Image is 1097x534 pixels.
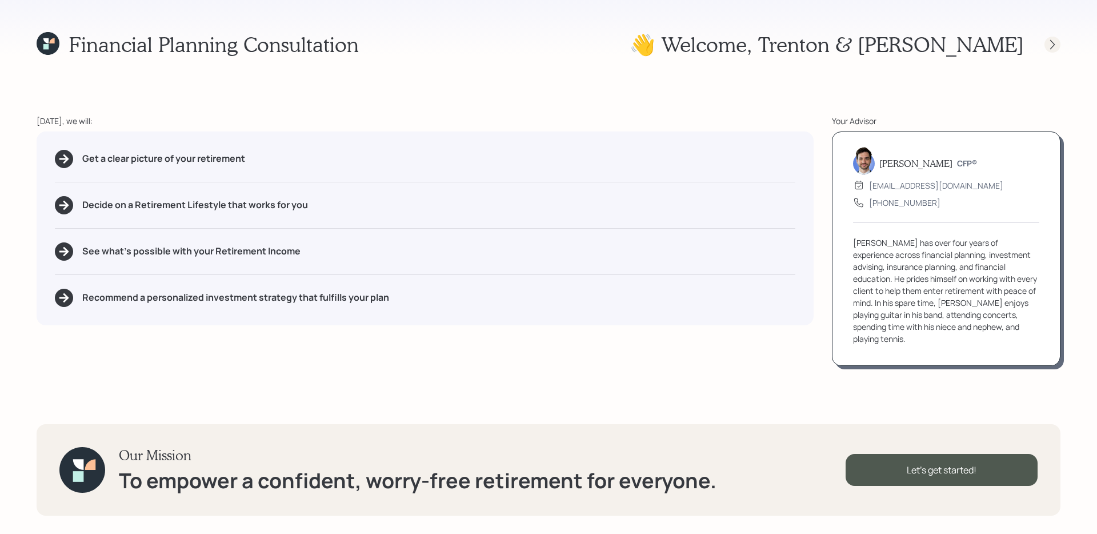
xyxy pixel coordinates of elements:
h1: Financial Planning Consultation [69,32,359,57]
div: [PHONE_NUMBER] [869,197,940,209]
div: [EMAIL_ADDRESS][DOMAIN_NAME] [869,180,1003,192]
h3: Our Mission [119,447,716,464]
h1: 👋 Welcome , Trenton & [PERSON_NAME] [630,32,1024,57]
h5: Recommend a personalized investment strategy that fulfills your plan [82,292,389,303]
h5: [PERSON_NAME] [879,158,952,169]
img: jonah-coleman-headshot.png [853,147,875,174]
h5: Decide on a Retirement Lifestyle that works for you [82,200,308,210]
h1: To empower a confident, worry-free retirement for everyone. [119,468,716,493]
div: [DATE], we will: [37,115,814,127]
div: [PERSON_NAME] has over four years of experience across financial planning, investment advising, i... [853,237,1039,345]
div: Your Advisor [832,115,1060,127]
h5: See what's possible with your Retirement Income [82,246,301,257]
h5: Get a clear picture of your retirement [82,153,245,164]
div: Let's get started! [846,454,1038,486]
h6: CFP® [957,159,977,169]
